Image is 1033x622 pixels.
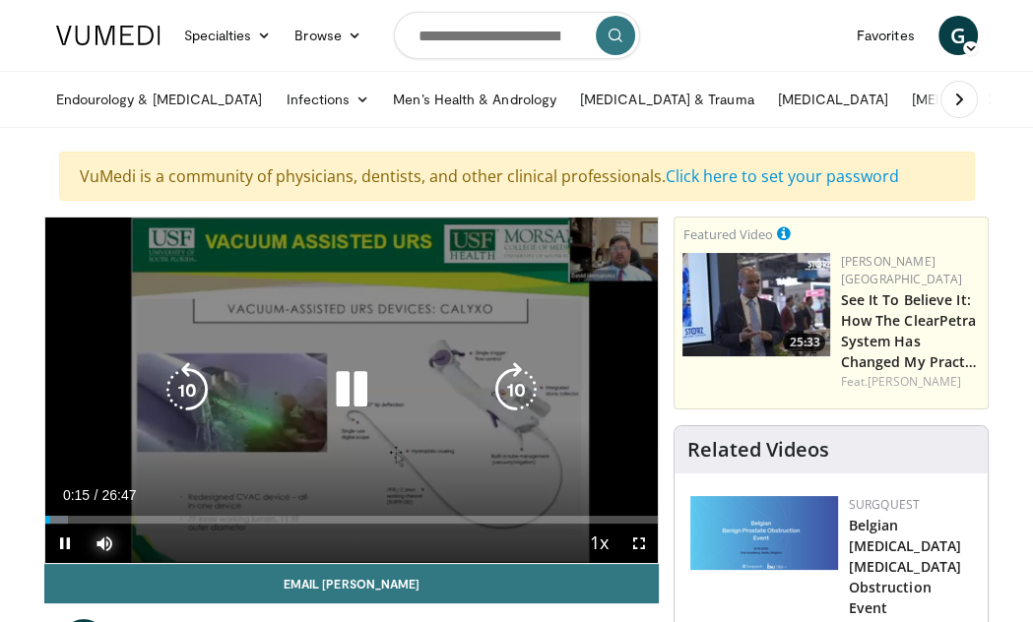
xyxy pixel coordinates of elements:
a: Endourology & [MEDICAL_DATA] [44,80,275,119]
span: 0:15 [63,487,90,503]
img: 08d442d2-9bc4-4584-b7ef-4efa69e0f34c.png.150x105_q85_autocrop_double_scale_upscale_version-0.2.png [690,496,838,570]
div: VuMedi is a community of physicians, dentists, and other clinical professionals. [59,152,975,201]
a: Surgquest [848,496,920,513]
a: Browse [283,16,373,55]
a: [MEDICAL_DATA] & Trauma [568,80,766,119]
img: VuMedi Logo [56,26,161,45]
div: Feat. [840,373,980,391]
input: Search topics, interventions [394,12,640,59]
a: [PERSON_NAME] [GEOGRAPHIC_DATA] [840,253,962,287]
img: 47196b86-3779-4b90-b97e-820c3eda9b3b.150x105_q85_crop-smart_upscale.jpg [682,253,830,356]
button: Playback Rate [579,524,618,563]
video-js: Video Player [45,218,659,563]
small: Featured Video [682,225,772,243]
a: [PERSON_NAME] [868,373,961,390]
a: 25:33 [682,253,830,356]
a: See It To Believe It: How The ClearPetra System Has Changed My Pract… [840,290,977,371]
a: Infections [274,80,381,119]
a: Click here to set your password [666,165,899,187]
a: G [938,16,978,55]
a: Belgian [MEDICAL_DATA] [MEDICAL_DATA] Obstruction Event [848,516,960,617]
div: Progress Bar [45,516,659,524]
h4: Related Videos [686,438,828,462]
a: Specialties [172,16,284,55]
a: Favorites [845,16,927,55]
span: 25:33 [783,334,825,351]
a: [MEDICAL_DATA] [766,80,900,119]
a: Email [PERSON_NAME] [44,564,660,603]
span: / [95,487,98,503]
button: Pause [45,524,85,563]
span: 26:47 [101,487,136,503]
a: Men’s Health & Andrology [381,80,568,119]
button: Fullscreen [618,524,658,563]
button: Mute [85,524,124,563]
